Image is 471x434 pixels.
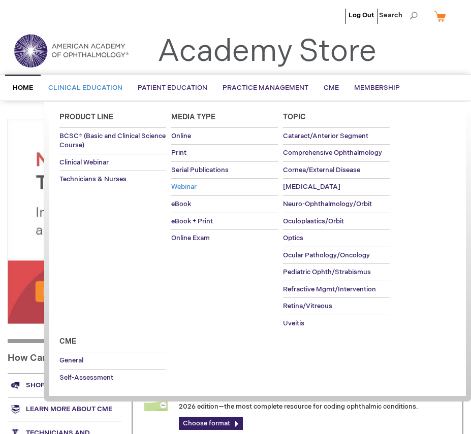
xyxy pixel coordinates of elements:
span: Optics [283,234,303,242]
span: BCSC® (Basic and Clinical Science Course) [59,132,166,150]
span: Refractive Mgmt/Intervention [283,285,376,293]
span: Product Line [59,113,113,121]
span: Oculoplastics/Orbit [283,217,344,225]
span: Cataract/Anterior Segment [283,132,368,140]
h1: How Can We Help You? [8,339,121,374]
p: Preorder the newly updated 2026 edition—the most complete resource for coding ophthalmic conditions. [179,393,454,412]
span: eBook + Print [171,217,213,225]
span: Technicians & Nurses [59,175,127,183]
span: Self-Assessment [59,374,113,382]
span: Clinical Webinar [59,158,109,166]
span: Ocular Pathology/Oncology [283,251,370,259]
span: Print [171,149,186,157]
a: Log Out [349,11,374,19]
span: CME [324,84,339,92]
span: [MEDICAL_DATA] [283,183,340,191]
span: Media Type [171,113,215,121]
span: Neuro-Ophthalmology/Orbit [283,200,372,208]
span: Cme [59,337,76,346]
span: Online [171,132,191,140]
span: Pediatric Ophth/Strabismus [283,268,371,276]
span: Home [13,84,33,92]
span: Webinar [171,183,197,191]
a: Academy Store [158,34,376,70]
span: Search [379,5,418,25]
span: Membership [354,84,400,92]
font: Prepare now for new code changes going into effect [DATE]. [179,393,366,402]
span: General [59,356,83,364]
a: Learn more about CME [8,397,121,421]
span: Online Exam [171,234,210,242]
span: Comprehensive Ophthalmology [283,149,382,157]
a: Shop by media type [8,373,121,397]
span: Serial Publications [171,166,229,174]
a: Choose format [179,417,243,430]
span: Topic [283,113,306,121]
span: Retina/Vitreous [283,302,332,310]
span: eBook [171,200,191,208]
span: Uveitis [283,319,304,327]
span: Cornea/External Disease [283,166,360,174]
